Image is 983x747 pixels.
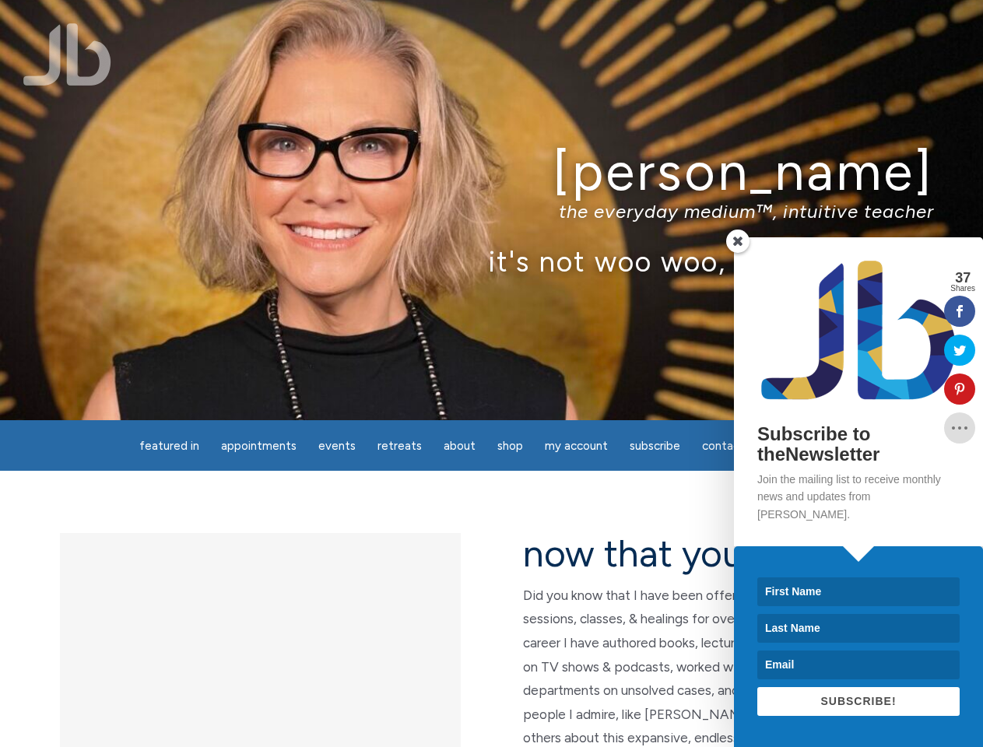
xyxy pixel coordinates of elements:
h1: [PERSON_NAME] [49,142,934,201]
span: Appointments [221,439,297,453]
span: About [444,439,476,453]
p: the everyday medium™, intuitive teacher [49,200,934,223]
input: Last Name [757,614,960,643]
span: Shares [950,285,975,293]
p: Join the mailing list to receive monthly news and updates from [PERSON_NAME]. [757,471,960,523]
img: Jamie Butler. The Everyday Medium [23,23,111,86]
span: Retreats [377,439,422,453]
a: Events [309,431,365,461]
span: My Account [545,439,608,453]
span: SUBSCRIBE! [820,695,896,707]
a: Appointments [212,431,306,461]
button: SUBSCRIBE! [757,687,960,716]
a: Subscribe [620,431,690,461]
span: Shop [497,439,523,453]
a: Retreats [368,431,431,461]
h2: Subscribe to theNewsletter [757,424,960,465]
span: 37 [950,271,975,285]
a: About [434,431,485,461]
input: First Name [757,577,960,606]
span: Subscribe [630,439,680,453]
a: featured in [130,431,209,461]
span: featured in [139,439,199,453]
a: Shop [488,431,532,461]
span: Events [318,439,356,453]
input: Email [757,651,960,679]
a: My Account [535,431,617,461]
p: it's not woo woo, it's true true™ [49,244,934,278]
h2: now that you are here… [523,533,924,574]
